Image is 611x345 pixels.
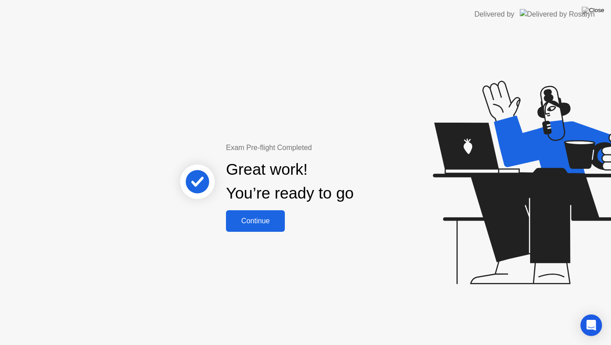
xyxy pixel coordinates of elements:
[520,9,595,19] img: Delivered by Rosalyn
[580,314,602,336] div: Open Intercom Messenger
[582,7,604,14] img: Close
[229,217,282,225] div: Continue
[226,210,285,232] button: Continue
[474,9,514,20] div: Delivered by
[226,158,354,205] div: Great work! You’re ready to go
[226,142,412,153] div: Exam Pre-flight Completed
